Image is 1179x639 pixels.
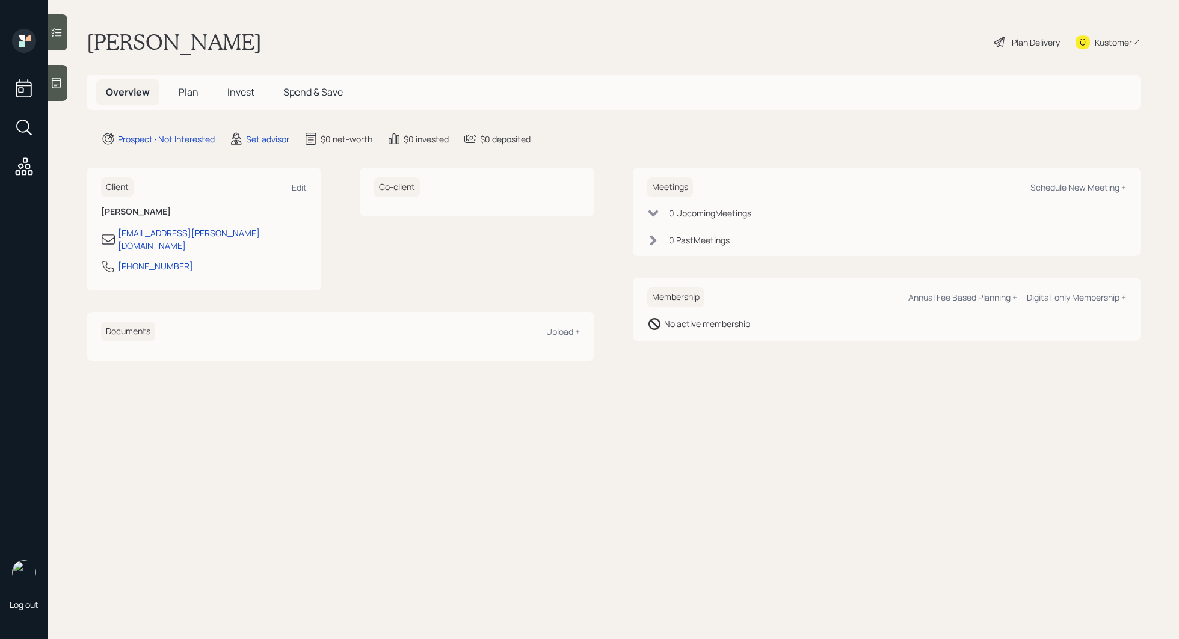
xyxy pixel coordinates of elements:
[1012,36,1060,49] div: Plan Delivery
[101,177,134,197] h6: Client
[227,85,254,99] span: Invest
[283,85,343,99] span: Spend & Save
[1027,292,1126,303] div: Digital-only Membership +
[118,227,307,252] div: [EMAIL_ADDRESS][PERSON_NAME][DOMAIN_NAME]
[321,133,372,145] div: $0 net-worth
[118,133,215,145] div: Prospect · Not Interested
[292,182,307,193] div: Edit
[404,133,449,145] div: $0 invested
[10,599,38,610] div: Log out
[87,29,262,55] h1: [PERSON_NAME]
[12,560,36,584] img: retirable_logo.png
[669,234,730,246] div: 0 Past Meeting s
[1095,36,1132,49] div: Kustomer
[546,326,580,337] div: Upload +
[106,85,150,99] span: Overview
[669,207,751,219] div: 0 Upcoming Meeting s
[664,317,750,330] div: No active membership
[179,85,199,99] span: Plan
[908,292,1017,303] div: Annual Fee Based Planning +
[101,322,155,341] h6: Documents
[246,133,289,145] div: Set advisor
[1030,182,1126,193] div: Schedule New Meeting +
[647,287,704,307] h6: Membership
[101,207,307,217] h6: [PERSON_NAME]
[480,133,531,145] div: $0 deposited
[118,260,193,272] div: [PHONE_NUMBER]
[374,177,420,197] h6: Co-client
[647,177,693,197] h6: Meetings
